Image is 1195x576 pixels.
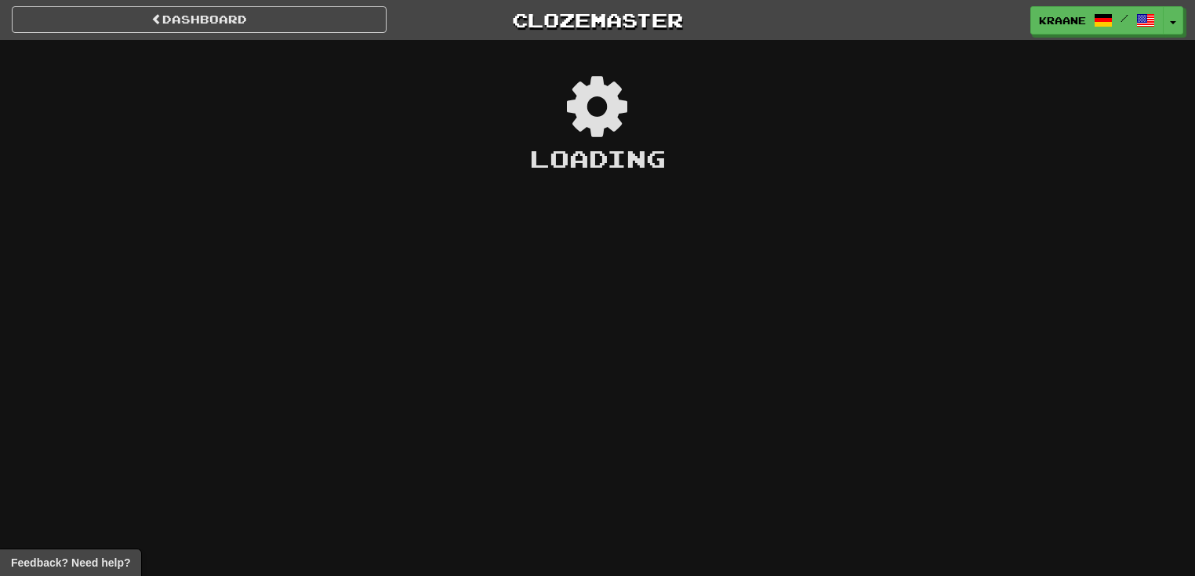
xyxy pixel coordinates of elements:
span: / [1121,13,1128,24]
a: Clozemaster [410,6,785,34]
a: Dashboard [12,6,387,33]
span: Open feedback widget [11,555,130,571]
a: Kraane / [1030,6,1164,34]
span: Kraane [1039,13,1086,27]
